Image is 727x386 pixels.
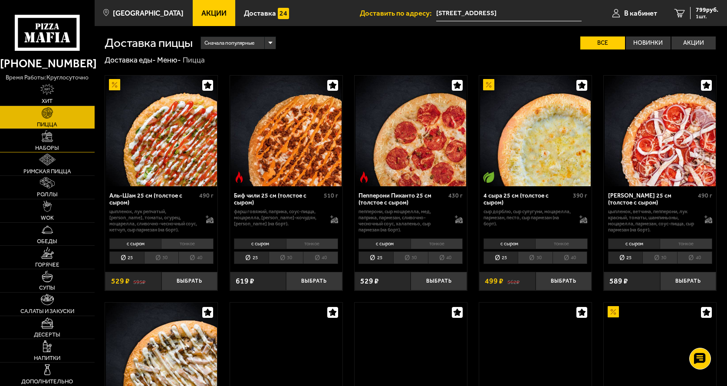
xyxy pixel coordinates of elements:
[105,76,217,187] a: АкционныйАль-Шам 25 см (толстое с сыром)
[105,56,156,64] a: Доставка еды-
[201,10,227,17] span: Акции
[37,122,57,127] span: Пицца
[230,76,342,187] img: Биф чили 25 см (толстое с сыром)
[696,7,718,13] span: 799 руб.
[303,251,338,264] li: 40
[483,172,494,183] img: Вегетарианское блюдо
[286,238,338,249] li: тонкое
[355,76,467,187] a: Острое блюдоПепперони Пиканто 25 см (толстое с сыром)
[480,76,591,187] img: 4 сыра 25 см (толстое с сыром)
[608,238,660,249] li: с сыром
[236,277,254,285] span: 619 ₽
[608,251,643,264] li: 25
[109,238,161,249] li: с сыром
[105,37,193,49] h1: Доставка пиццы
[161,238,213,249] li: тонкое
[573,192,587,199] span: 390 г
[286,272,342,290] button: Выбрать
[698,192,712,199] span: 490 г
[624,10,657,17] span: В кабинет
[106,76,217,187] img: Аль-Шам 25 см (толстое с сыром)
[178,251,214,264] li: 40
[42,98,53,104] span: Хит
[21,379,73,384] span: Дополнительно
[39,285,55,290] span: Супы
[660,238,712,249] li: тонкое
[234,209,322,227] p: фарш говяжий, паприка, соус-пицца, моцарелла, [PERSON_NAME]-кочудян, [PERSON_NAME] (на борт).
[484,251,518,264] li: 25
[608,306,619,317] img: Акционный
[109,79,120,90] img: Акционный
[234,172,245,183] img: Острое блюдо
[234,192,322,207] div: Биф чили 25 см (толстое с сыром)
[37,238,57,244] span: Обеды
[34,355,60,361] span: Напитки
[20,308,74,314] span: Салаты и закуски
[133,277,145,285] s: 595 ₽
[144,251,179,264] li: 30
[448,192,463,199] span: 430 г
[41,215,54,221] span: WOK
[359,209,447,233] p: пепперони, сыр Моцарелла, мед, паприка, пармезан, сливочно-чесночный соус, халапеньо, сыр пармеза...
[411,238,463,249] li: тонкое
[111,277,130,285] span: 529 ₽
[234,251,269,264] li: 25
[553,251,588,264] li: 40
[436,5,582,21] input: Ваш адрес доставки
[199,192,214,199] span: 490 г
[626,36,671,49] label: Новинки
[109,192,197,207] div: Аль-Шам 25 см (толстое с сыром)
[484,238,535,249] li: с сыром
[269,251,303,264] li: 30
[358,172,369,183] img: Острое блюдо
[244,10,276,17] span: Доставка
[485,277,503,285] span: 499 ₽
[428,251,463,264] li: 40
[204,36,255,50] span: Сначала популярные
[113,10,184,17] span: [GEOGRAPHIC_DATA]
[411,272,467,290] button: Выбрать
[393,251,428,264] li: 30
[484,209,572,227] p: сыр дорблю, сыр сулугуни, моцарелла, пармезан, песто, сыр пармезан (на борт).
[608,192,696,207] div: [PERSON_NAME] 25 см (толстое с сыром)
[604,76,716,187] a: Петровская 25 см (толстое с сыром)
[360,277,379,285] span: 529 ₽
[35,145,59,151] span: Наборы
[23,168,71,174] span: Римская пицца
[483,79,494,90] img: Акционный
[355,76,467,187] img: Пепперони Пиканто 25 см (толстое с сыром)
[183,55,205,65] div: Пицца
[234,238,286,249] li: с сыром
[507,277,520,285] s: 562 ₽
[671,36,716,49] label: Акции
[359,192,446,207] div: Пепперони Пиканто 25 см (толстое с сыром)
[37,191,58,197] span: Роллы
[109,251,144,264] li: 25
[157,56,181,64] a: Меню-
[580,36,625,49] label: Все
[605,76,716,187] img: Петровская 25 см (толстое с сыром)
[35,262,59,267] span: Горячее
[436,5,582,21] span: проспект Металлистов, 19/30
[359,238,410,249] li: с сыром
[642,251,677,264] li: 30
[109,209,198,233] p: цыпленок, лук репчатый, [PERSON_NAME], томаты, огурец, моцарелла, сливочно-чесночный соус, кетчуп...
[518,251,553,264] li: 30
[536,272,592,290] button: Выбрать
[278,8,289,19] img: 15daf4d41897b9f0e9f617042186c801.svg
[479,76,592,187] a: АкционныйВегетарианское блюдо4 сыра 25 см (толстое с сыром)
[34,332,60,337] span: Десерты
[484,192,571,207] div: 4 сыра 25 см (толстое с сыром)
[660,272,717,290] button: Выбрать
[535,238,587,249] li: тонкое
[360,10,436,17] span: Доставить по адресу:
[609,277,628,285] span: 589 ₽
[324,192,338,199] span: 510 г
[696,14,718,19] span: 1 шт.
[230,76,342,187] a: Острое блюдоБиф чили 25 см (толстое с сыром)
[608,209,697,233] p: цыпленок, ветчина, пепперони, лук красный, томаты, шампиньоны, моцарелла, пармезан, соус-пицца, с...
[359,251,393,264] li: 25
[677,251,712,264] li: 40
[161,272,218,290] button: Выбрать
